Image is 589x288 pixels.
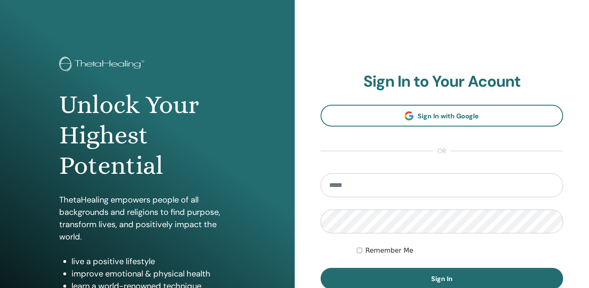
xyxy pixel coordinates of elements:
[321,105,564,127] a: Sign In with Google
[431,274,453,283] span: Sign In
[59,90,235,181] h1: Unlock Your Highest Potential
[365,246,413,256] label: Remember Me
[72,267,235,280] li: improve emotional & physical health
[418,112,479,120] span: Sign In with Google
[433,146,450,156] span: or
[321,72,564,91] h2: Sign In to Your Acount
[72,255,235,267] li: live a positive lifestyle
[357,246,563,256] div: Keep me authenticated indefinitely or until I manually logout
[59,194,235,243] p: ThetaHealing empowers people of all backgrounds and religions to find purpose, transform lives, a...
